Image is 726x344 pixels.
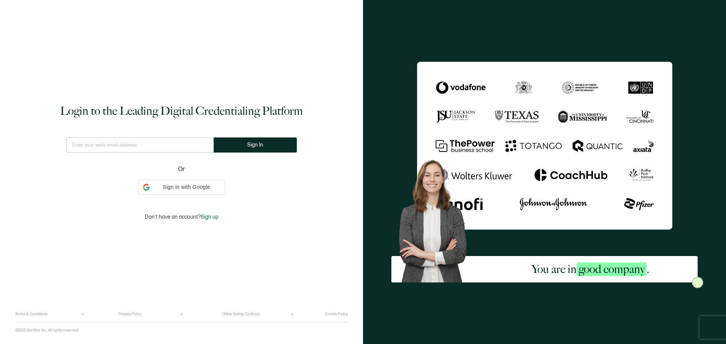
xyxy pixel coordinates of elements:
span: Sign In [247,142,263,148]
span: Or [178,165,185,174]
p: ©2025 Sertifier Inc.. All rights reserved. [15,328,79,333]
a: Terms & Conditions [15,312,47,316]
span: Sign in with Google [153,183,220,191]
span: good company [577,262,647,276]
img: Sertifier Login - You are in <span class="strong-h">good company</span>. Hero [391,154,483,282]
span: Sign up [201,214,219,220]
p: Don't have an account? [145,214,219,220]
a: Cookie Policy [325,312,348,316]
img: Sertifier Login - You are in <span class="strong-h">good company</span>. [417,62,672,230]
h1: Login to the Leading Digital Credentialing Platform [60,103,303,119]
a: Privacy Policy [118,312,141,316]
input: Enter your work email address [66,137,214,153]
a: Online Selling Contract [222,312,259,316]
div: Sign in with Google [138,180,225,195]
h2: You are in . [532,262,649,277]
img: Sertifier Login [692,277,703,288]
button: Sign In [214,137,297,153]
